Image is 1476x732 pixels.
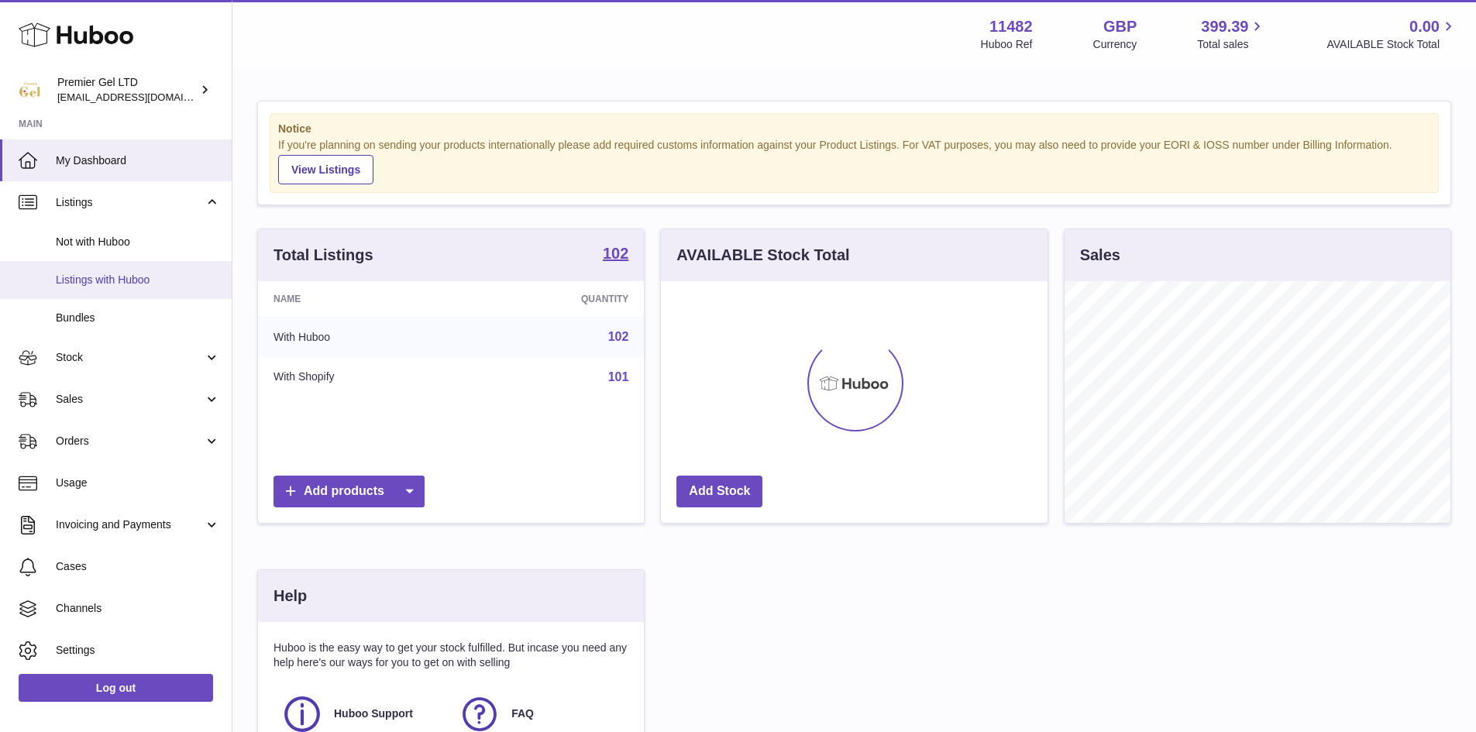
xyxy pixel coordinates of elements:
[1409,16,1440,37] span: 0.00
[1103,16,1137,37] strong: GBP
[258,281,466,317] th: Name
[258,317,466,357] td: With Huboo
[56,195,204,210] span: Listings
[56,235,220,249] span: Not with Huboo
[278,138,1430,184] div: If you're planning on sending your products internationally please add required customs informati...
[56,559,220,574] span: Cases
[56,311,220,325] span: Bundles
[603,246,628,261] strong: 102
[57,91,228,103] span: [EMAIL_ADDRESS][DOMAIN_NAME]
[1201,16,1248,37] span: 399.39
[56,350,204,365] span: Stock
[1197,16,1266,52] a: 399.39 Total sales
[19,78,42,101] img: internalAdmin-11482@internal.huboo.com
[274,245,373,266] h3: Total Listings
[676,245,849,266] h3: AVAILABLE Stock Total
[258,357,466,397] td: With Shopify
[1326,37,1457,52] span: AVAILABLE Stock Total
[511,706,534,721] span: FAQ
[278,155,373,184] a: View Listings
[989,16,1033,37] strong: 11482
[274,476,425,507] a: Add products
[56,273,220,287] span: Listings with Huboo
[274,586,307,607] h3: Help
[56,392,204,407] span: Sales
[19,674,213,702] a: Log out
[56,476,220,490] span: Usage
[981,37,1033,52] div: Huboo Ref
[56,153,220,168] span: My Dashboard
[1080,245,1120,266] h3: Sales
[334,706,413,721] span: Huboo Support
[56,643,220,658] span: Settings
[1093,37,1137,52] div: Currency
[1197,37,1266,52] span: Total sales
[57,75,197,105] div: Premier Gel LTD
[466,281,645,317] th: Quantity
[274,641,628,670] p: Huboo is the easy way to get your stock fulfilled. But incase you need any help here's our ways f...
[278,122,1430,136] strong: Notice
[1326,16,1457,52] a: 0.00 AVAILABLE Stock Total
[603,246,628,264] a: 102
[608,330,629,343] a: 102
[56,517,204,532] span: Invoicing and Payments
[56,434,204,448] span: Orders
[56,601,220,616] span: Channels
[676,476,762,507] a: Add Stock
[608,370,629,383] a: 101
